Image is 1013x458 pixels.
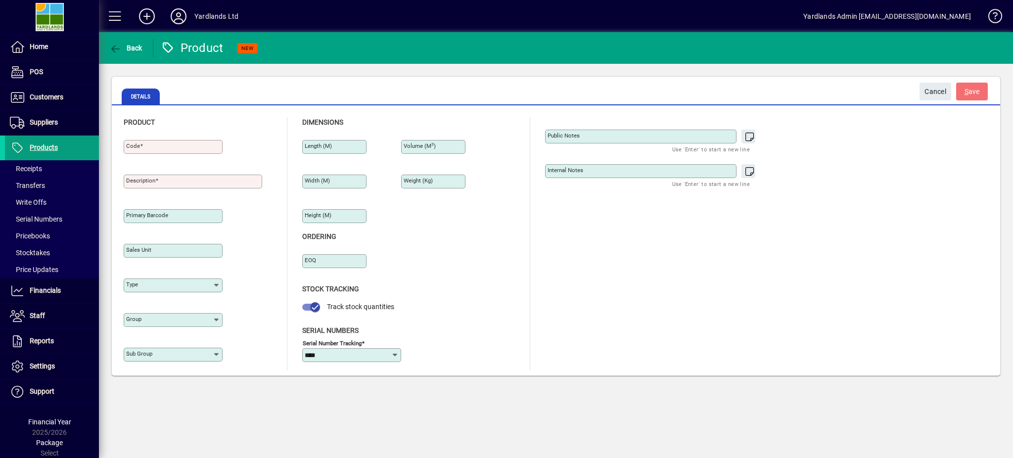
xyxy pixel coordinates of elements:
a: Staff [5,304,99,328]
mat-label: Serial Number tracking [303,339,362,346]
span: POS [30,68,43,76]
span: Stocktakes [10,249,50,257]
button: Back [107,39,145,57]
span: Write Offs [10,198,46,206]
span: Customers [30,93,63,101]
a: Support [5,379,99,404]
a: Settings [5,354,99,379]
span: Financials [30,286,61,294]
span: S [965,88,968,95]
mat-label: Volume (m ) [404,142,436,149]
span: Back [109,44,142,52]
span: ave [965,84,980,100]
mat-label: Code [126,142,140,149]
sup: 3 [431,142,434,147]
div: Yardlands Admin [EMAIL_ADDRESS][DOMAIN_NAME] [803,8,971,24]
a: Reports [5,329,99,354]
span: Package [36,439,63,447]
span: Ordering [302,232,336,240]
span: Serial Numbers [10,215,62,223]
span: Stock Tracking [302,285,359,293]
mat-hint: Use 'Enter' to start a new line [672,143,750,155]
button: Cancel [920,83,951,100]
a: Pricebooks [5,228,99,244]
span: Details [122,89,160,104]
button: Save [956,83,988,100]
span: Suppliers [30,118,58,126]
span: Dimensions [302,118,343,126]
a: POS [5,60,99,85]
span: Settings [30,362,55,370]
mat-label: Public Notes [548,132,580,139]
mat-label: EOQ [305,257,316,264]
mat-label: Group [126,316,141,322]
a: Suppliers [5,110,99,135]
mat-label: Sub group [126,350,152,357]
a: Receipts [5,160,99,177]
a: Stocktakes [5,244,99,261]
app-page-header-button: Back [99,39,153,57]
span: Transfers [10,182,45,189]
a: Knowledge Base [981,2,1001,34]
mat-label: Width (m) [305,177,330,184]
span: Financial Year [28,418,71,426]
mat-label: Length (m) [305,142,332,149]
mat-hint: Use 'Enter' to start a new line [672,178,750,189]
span: Pricebooks [10,232,50,240]
span: Receipts [10,165,42,173]
mat-label: Internal Notes [548,167,583,174]
mat-label: Type [126,281,138,288]
mat-label: Sales unit [126,246,151,253]
a: Customers [5,85,99,110]
button: Add [131,7,163,25]
div: Product [161,40,224,56]
mat-label: Weight (Kg) [404,177,433,184]
a: Financials [5,278,99,303]
span: Products [30,143,58,151]
span: Cancel [924,84,946,100]
span: NEW [241,45,254,51]
span: Price Updates [10,266,58,274]
span: Staff [30,312,45,320]
span: Reports [30,337,54,345]
mat-label: Primary barcode [126,212,168,219]
span: Home [30,43,48,50]
span: Product [124,118,155,126]
div: Yardlands Ltd [194,8,238,24]
a: Write Offs [5,194,99,211]
span: Serial Numbers [302,326,359,334]
button: Profile [163,7,194,25]
a: Price Updates [5,261,99,278]
a: Transfers [5,177,99,194]
a: Serial Numbers [5,211,99,228]
mat-label: Description [126,177,155,184]
mat-label: Height (m) [305,212,331,219]
span: Support [30,387,54,395]
a: Home [5,35,99,59]
span: Track stock quantities [327,303,394,311]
